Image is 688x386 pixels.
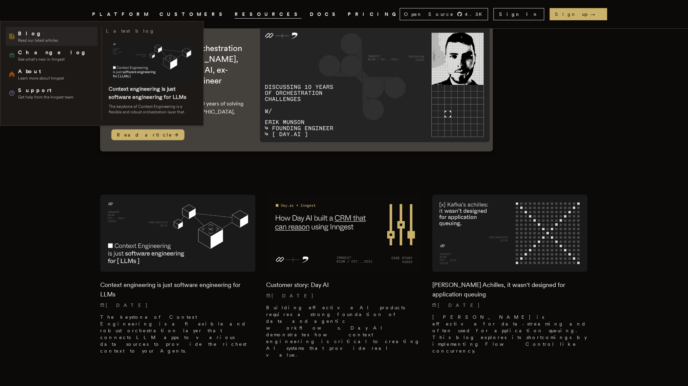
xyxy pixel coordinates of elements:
a: BlogRead our latest articles [6,27,98,46]
span: About [18,68,64,76]
h2: Context engineering is just software engineering for LLMs [100,280,256,299]
button: RESOURCES [235,10,302,19]
span: Support [18,87,73,95]
span: Changelog [18,49,90,57]
a: AboutLearn more about Inngest [6,65,98,84]
h2: Customer story: Day AI [266,280,422,290]
img: Featured image for Kafka's Achilles, it wasn't designed for application queuing blog post [432,195,588,272]
a: Latest PostDiscussing 10 years of orchestration challenges with [PERSON_NAME], founding engineer ... [100,18,493,151]
img: Featured image for Discussing 10 years of orchestration challenges with Erik Munson, founding eng... [260,27,490,142]
p: [DATE] [100,302,256,309]
img: Featured image for Context engineering is just software engineering for LLMs blog post [100,195,256,272]
h2: [PERSON_NAME] Achilles, it wasn't designed for application queuing [432,280,588,299]
a: PRICING [348,10,400,19]
a: DOCS [310,10,340,19]
a: Featured image for Context engineering is just software engineering for LLMs blog postContext eng... [100,195,256,360]
a: CUSTOMERS [159,10,227,19]
p: Building effective AI products requires a strong foundation of data and agentic workflows. Day AI... [266,305,422,359]
span: See what's new in Inngest [18,57,90,62]
span: Open Source [404,11,454,18]
img: Featured image for Customer story: Day AI blog post [266,195,422,272]
a: Sign In [494,8,544,20]
span: Get help from the Inngest team [18,95,73,100]
span: Read article [111,129,185,140]
h3: Latest blog [106,27,155,35]
a: SupportGet help from the Inngest team [6,84,98,103]
button: PLATFORM [92,10,151,19]
a: Featured image for Customer story: Day AI blog postCustomer story: Day AI[DATE] Building effectiv... [266,195,422,364]
span: 4.3 K [465,11,487,18]
span: Learn more about Inngest [18,76,64,81]
a: Featured image for Kafka's Achilles, it wasn't designed for application queuing blog post[PERSON_... [432,195,588,360]
p: The keystone of Context Engineering is a flexible and robust orchestration layer that connects LL... [100,314,256,355]
p: [DATE] [432,302,588,309]
span: Blog [18,30,58,38]
a: Sign up [550,8,607,20]
span: Read our latest articles [18,38,58,43]
a: Context engineering is just software engineering for LLMs [109,86,187,100]
p: [PERSON_NAME] is effective for data-streaming and often used for application queuing. This blog e... [432,314,588,355]
p: [DATE] [266,292,422,299]
span: → [590,11,602,18]
a: ChangelogSee what's new in Inngest [6,46,98,65]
